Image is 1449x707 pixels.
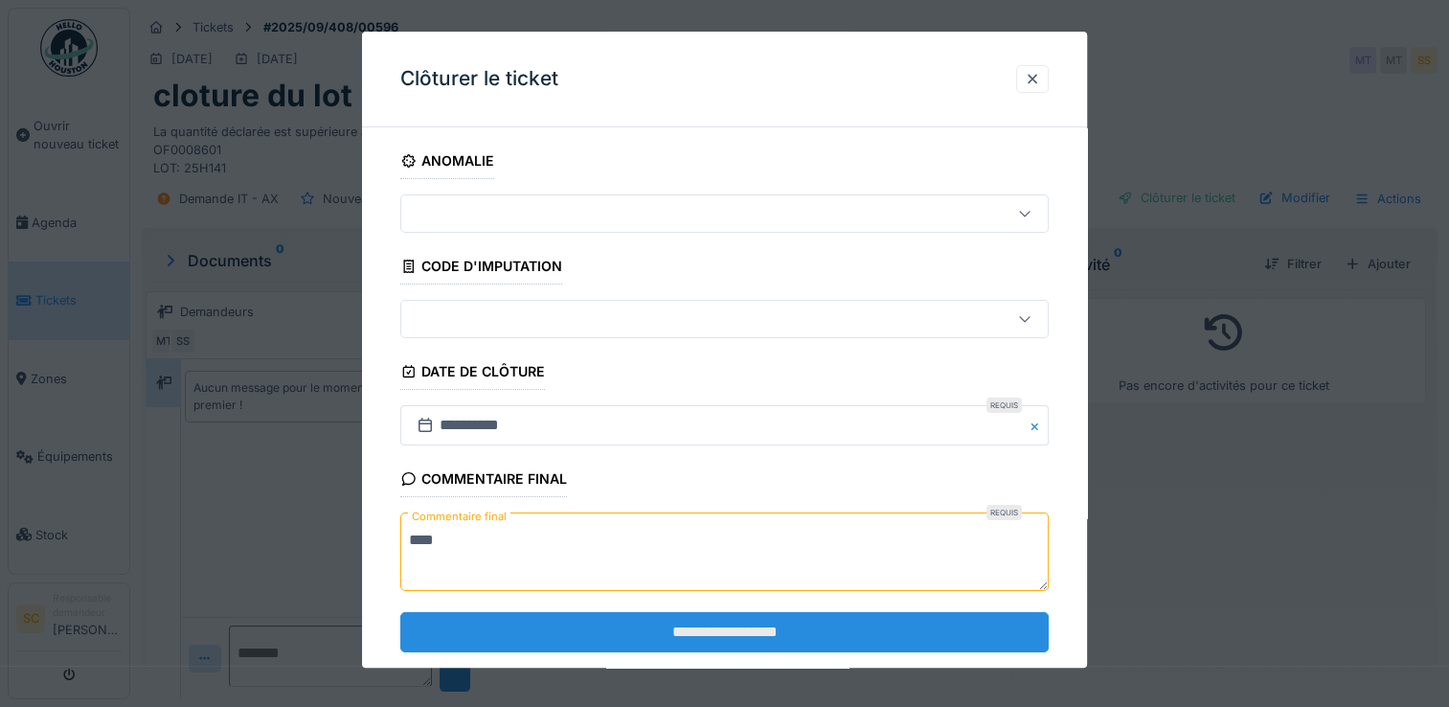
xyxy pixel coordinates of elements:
[400,67,558,91] h3: Clôturer le ticket
[986,399,1022,414] div: Requis
[408,506,510,530] label: Commentaire final
[400,147,494,179] div: Anomalie
[400,252,562,285] div: Code d'imputation
[400,357,545,390] div: Date de clôture
[1028,406,1049,446] button: Close
[986,506,1022,521] div: Requis
[400,466,567,498] div: Commentaire final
